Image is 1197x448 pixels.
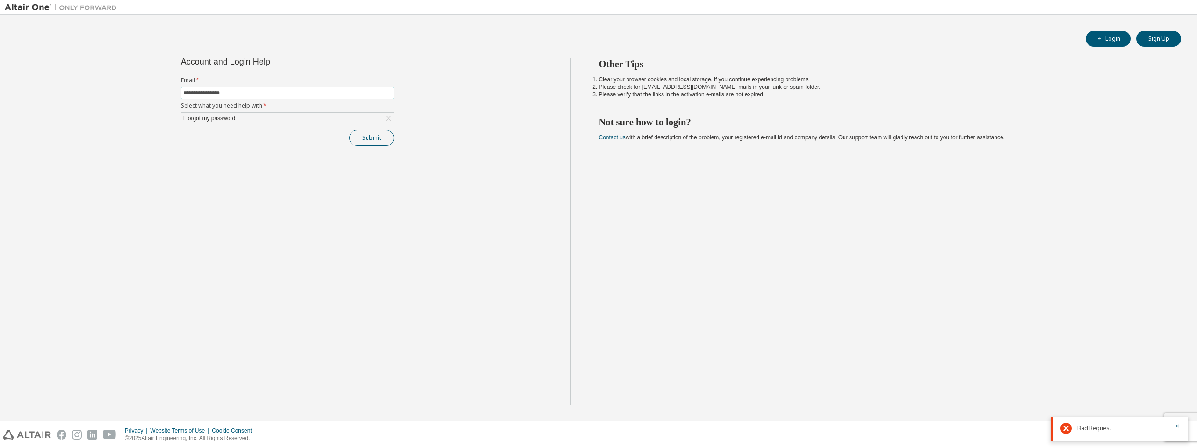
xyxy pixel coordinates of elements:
button: Submit [349,130,394,146]
img: altair_logo.svg [3,430,51,440]
p: © 2025 Altair Engineering, Inc. All Rights Reserved. [125,434,258,442]
button: Login [1086,31,1131,47]
img: facebook.svg [57,430,66,440]
h2: Not sure how to login? [599,116,1165,128]
label: Email [181,77,394,84]
li: Please check for [EMAIL_ADDRESS][DOMAIN_NAME] mails in your junk or spam folder. [599,83,1165,91]
img: instagram.svg [72,430,82,440]
img: Altair One [5,3,122,12]
a: Contact us [599,134,626,141]
div: Website Terms of Use [150,427,212,434]
div: I forgot my password [181,113,394,124]
div: Cookie Consent [212,427,257,434]
h2: Other Tips [599,58,1165,70]
li: Clear your browser cookies and local storage, if you continue experiencing problems. [599,76,1165,83]
div: Account and Login Help [181,58,352,65]
div: Privacy [125,427,150,434]
label: Select what you need help with [181,102,394,109]
button: Sign Up [1136,31,1181,47]
div: I forgot my password [182,113,237,123]
span: with a brief description of the problem, your registered e-mail id and company details. Our suppo... [599,134,1005,141]
img: linkedin.svg [87,430,97,440]
li: Please verify that the links in the activation e-mails are not expired. [599,91,1165,98]
img: youtube.svg [103,430,116,440]
span: Bad Request [1077,425,1111,432]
